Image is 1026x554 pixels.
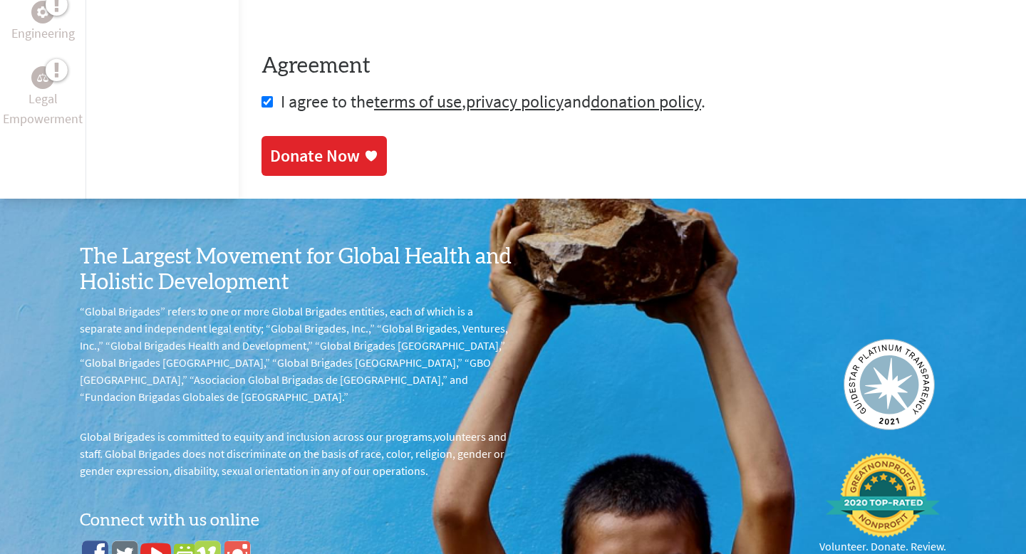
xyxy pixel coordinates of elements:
[31,1,54,23] div: Engineering
[281,90,705,113] span: I agree to the , and .
[37,6,48,18] img: Engineering
[37,73,48,82] img: Legal Empowerment
[826,453,940,538] img: 2020 Top-rated nonprofits and charities
[80,303,513,405] p: “Global Brigades” refers to one or more Global Brigades entities, each of which is a separate and...
[591,90,701,113] a: donation policy
[270,145,360,167] div: Donate Now
[3,89,83,129] p: Legal Empowerment
[261,136,387,176] a: Donate Now
[3,66,83,129] a: Legal EmpowermentLegal Empowerment
[11,23,75,43] p: Engineering
[80,244,513,296] h3: The Largest Movement for Global Health and Holistic Development
[11,1,75,43] a: EngineeringEngineering
[374,90,462,113] a: terms of use
[844,339,935,430] img: Guidestar 2019
[31,66,54,89] div: Legal Empowerment
[80,502,513,532] h4: Connect with us online
[466,90,564,113] a: privacy policy
[80,428,513,479] p: Global Brigades is committed to equity and inclusion across our programs,volunteers and staff. Gl...
[261,53,1003,79] h4: Agreement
